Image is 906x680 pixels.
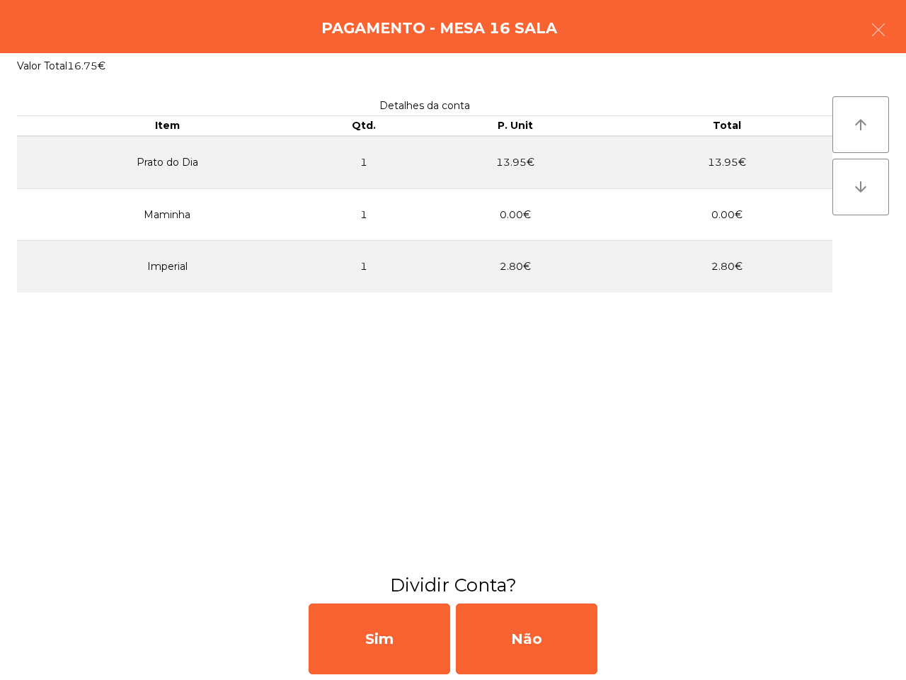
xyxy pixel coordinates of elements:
span: 16.75€ [67,59,105,72]
td: 2.80€ [410,241,621,293]
div: Não [456,603,597,674]
span: Valor Total [17,59,67,72]
td: 13.95€ [410,136,621,189]
th: Item [17,116,318,136]
i: arrow_downward [852,178,869,195]
td: 0.00€ [621,188,832,241]
button: arrow_upward [832,96,889,153]
span: Detalhes da conta [379,99,470,112]
td: 1 [318,136,410,189]
td: 0.00€ [410,188,621,241]
td: 1 [318,188,410,241]
td: Imperial [17,241,318,293]
td: 13.95€ [621,136,832,189]
th: Qtd. [318,116,410,136]
div: Sim [309,603,450,674]
td: 2.80€ [621,241,832,293]
i: arrow_upward [852,116,869,133]
th: P. Unit [410,116,621,136]
button: arrow_downward [832,159,889,215]
td: Maminha [17,188,318,241]
h3: Dividir Conta? [11,572,895,598]
th: Total [621,116,832,136]
td: 1 [318,241,410,293]
h4: Pagamento - Mesa 16 Sala [321,18,557,39]
td: Prato do Dia [17,136,318,189]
